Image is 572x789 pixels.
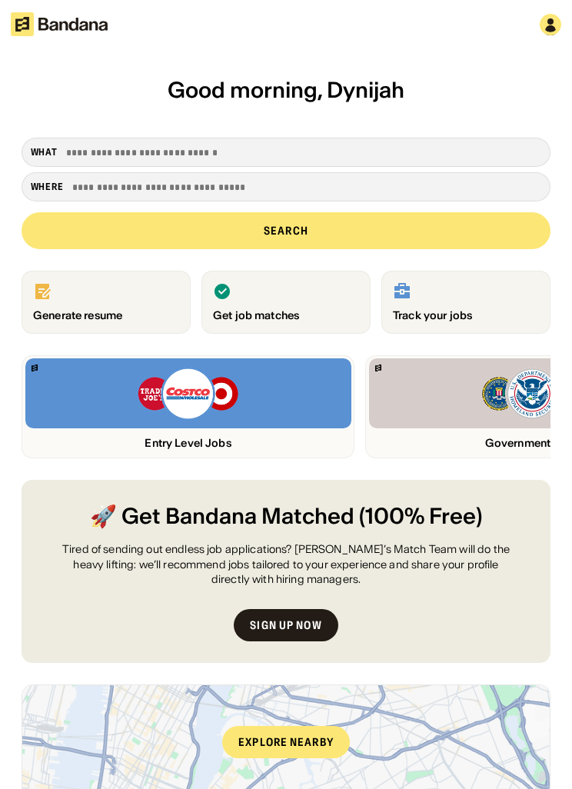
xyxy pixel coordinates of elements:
span: 🚀 Get Bandana Matched [90,501,354,531]
div: Generate resume [33,309,179,322]
a: Sign up now [234,609,338,641]
div: what [31,146,58,158]
span: Good morning, Dynijah [168,76,404,104]
a: Track your jobs [381,271,550,333]
div: Tired of sending out endless job applications? [PERSON_NAME]’s Match Team will do the heavy lifti... [54,542,518,588]
div: Get job matches [213,309,359,322]
a: Get job matches [201,271,371,333]
img: Bandana logo [32,365,38,371]
img: Trader Joe’s, Costco, Target logos [137,367,239,421]
a: Generate resume [22,271,191,333]
img: Bandana logotype [11,12,108,37]
div: Track your jobs [393,309,539,322]
div: Search [264,225,308,236]
div: Sign up now [250,620,321,631]
img: Bandana logo [375,365,381,371]
span: (100% Free) [359,501,482,531]
div: Entry Level Jobs [25,437,351,450]
div: Where [31,181,65,193]
a: Bandana logoTrader Joe’s, Costco, Target logosEntry Level Jobs [22,355,354,458]
div: Explore nearby [222,726,350,758]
